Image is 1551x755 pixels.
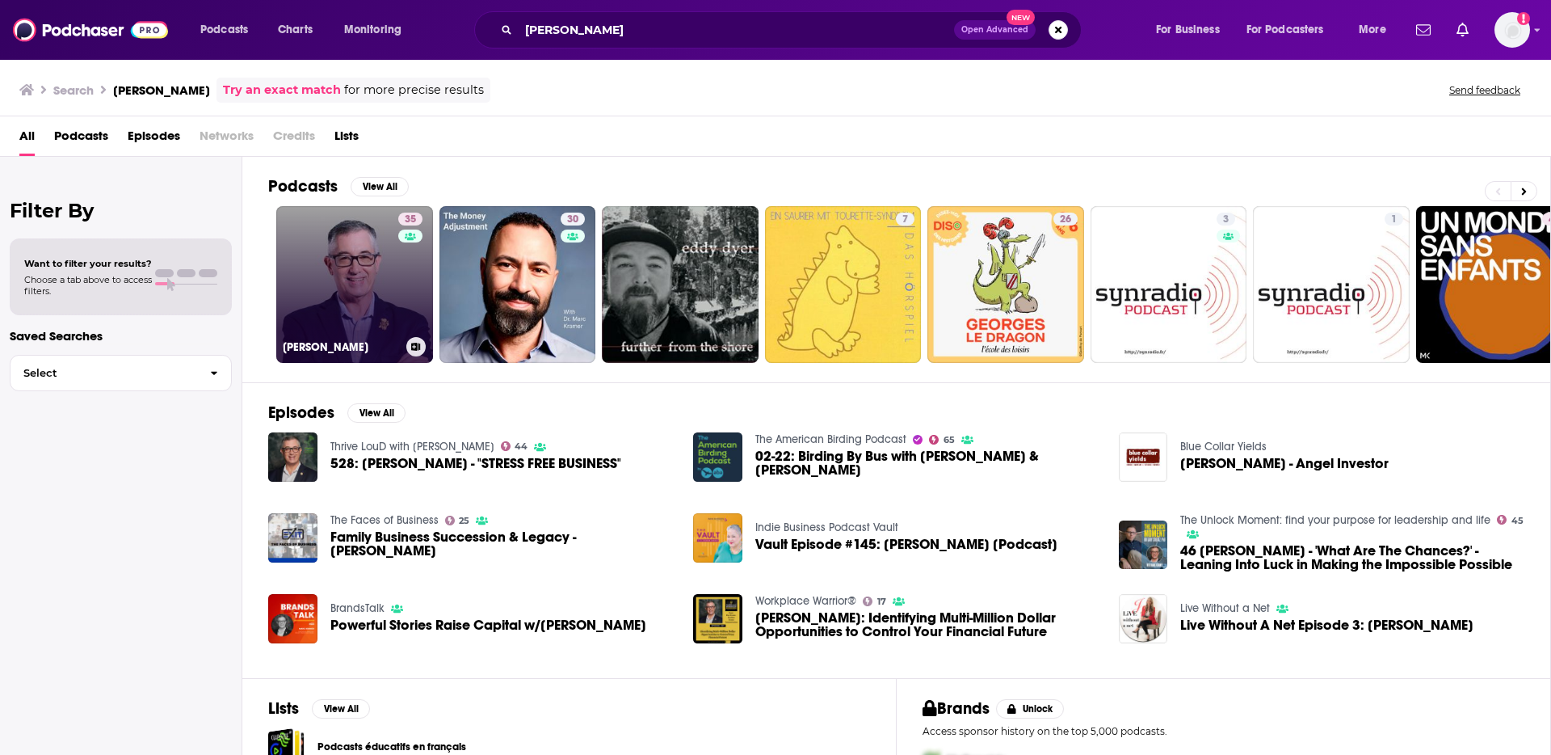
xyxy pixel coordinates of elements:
a: Marc Kramer: Identifying Multi-Million Dollar Opportunities to Control Your Financial Future [755,611,1099,639]
span: for more precise results [344,81,484,99]
a: 30 [561,213,585,226]
svg: Add a profile image [1517,12,1530,25]
a: 7 [765,206,922,363]
span: 3 [1223,212,1229,228]
span: 30 [567,212,578,228]
a: The American Birding Podcast [755,432,906,446]
span: Podcasts [54,123,108,156]
a: The Unlock Moment: find your purpose for leadership and life [1180,513,1490,527]
a: Show notifications dropdown [1450,16,1475,44]
span: New [1007,10,1036,25]
button: Select [10,355,232,391]
span: Choose a tab above to access filters. [24,274,152,297]
span: More [1359,19,1386,41]
a: 3 [1091,206,1247,363]
p: Access sponsor history on the top 5,000 podcasts. [923,725,1524,737]
h2: Lists [268,698,299,719]
div: Search podcasts, credits, & more... [490,11,1097,49]
a: 3 [1217,213,1235,226]
a: 45 [1497,515,1524,525]
h3: [PERSON_NAME] [113,82,210,98]
img: 02-22: Birding By Bus with Marc Kramer & Eliana Ardila Ardila [693,432,742,482]
a: 65 [929,435,955,445]
a: BrandsTalk [330,601,385,615]
a: Episodes [128,123,180,156]
button: View All [347,403,406,423]
img: 528: Marc Kramer - "STRESS FREE BUSINESS" [268,432,317,482]
a: Live Without A Net Episode 3: Marc Kramer [1180,618,1473,632]
span: Monitoring [344,19,401,41]
button: Send feedback [1444,83,1525,97]
span: [PERSON_NAME] - Angel Investor [1180,457,1389,470]
h2: Podcasts [268,176,338,196]
a: Vault Episode #145: Marc Kramer [Podcast] [693,513,742,563]
a: 25 [445,516,470,525]
h2: Brands [923,698,990,719]
img: 46 Marc Kramer - 'What Are The Chances?' - Leaning Into Luck in Making the Impossible Possible [1119,521,1168,570]
span: Credits [273,123,315,156]
a: Charts [267,17,322,43]
a: Workplace Warrior® [755,594,856,608]
span: 35 [405,212,416,228]
span: 528: [PERSON_NAME] - "STRESS FREE BUSINESS" [330,457,621,470]
span: Family Business Succession & Legacy - [PERSON_NAME] [330,530,675,558]
a: Marc Kramer - Angel Investor [1180,457,1389,470]
a: 17 [863,597,886,606]
button: Unlock [996,699,1065,719]
a: Marc Kramer: Identifying Multi-Million Dollar Opportunities to Control Your Financial Future [693,594,742,643]
img: Marc Kramer - Angel Investor [1119,432,1168,482]
span: [PERSON_NAME]: Identifying Multi-Million Dollar Opportunities to Control Your Financial Future [755,611,1099,639]
a: 46 Marc Kramer - 'What Are The Chances?' - Leaning Into Luck in Making the Impossible Possible [1180,544,1524,572]
button: open menu [333,17,422,43]
a: Show notifications dropdown [1410,16,1437,44]
span: 65 [944,437,955,444]
span: 02-22: Birding By Bus with [PERSON_NAME] & [PERSON_NAME] [755,449,1099,477]
a: 35 [398,213,422,226]
a: 1 [1253,206,1410,363]
span: 46 [PERSON_NAME] - 'What Are The Chances?' - Leaning Into Luck in Making the Impossible Possible [1180,544,1524,572]
span: 1 [1391,212,1397,228]
span: 45 [1511,517,1524,525]
a: 02-22: Birding By Bus with Marc Kramer & Eliana Ardila Ardila [755,449,1099,477]
img: User Profile [1494,12,1530,48]
a: EpisodesView All [268,403,406,423]
input: Search podcasts, credits, & more... [519,17,954,43]
a: Powerful Stories Raise Capital w/Marc Kramer [330,618,646,632]
span: Podcasts [200,19,248,41]
span: Want to filter your results? [24,258,152,269]
a: PodcastsView All [268,176,409,196]
span: For Business [1156,19,1220,41]
img: Live Without A Net Episode 3: Marc Kramer [1119,594,1168,643]
button: View All [312,699,370,719]
span: 44 [515,443,528,450]
h2: Filter By [10,199,232,222]
span: 7 [902,212,908,228]
span: Live Without A Net Episode 3: [PERSON_NAME] [1180,618,1473,632]
a: Thrive LouD with Lou Diamond [330,440,494,453]
span: Vault Episode #145: [PERSON_NAME] [Podcast] [755,538,1057,551]
a: Blue Collar Yields [1180,440,1267,453]
img: Powerful Stories Raise Capital w/Marc Kramer [268,594,317,643]
a: Live Without a Net [1180,601,1270,615]
h2: Episodes [268,403,334,423]
span: Charts [278,19,313,41]
p: Saved Searches [10,328,232,344]
span: Powerful Stories Raise Capital w/[PERSON_NAME] [330,618,646,632]
h3: Search [53,82,94,98]
span: 26 [1060,212,1071,228]
span: 25 [459,517,469,525]
a: 528: Marc Kramer - "STRESS FREE BUSINESS" [330,457,621,470]
button: open menu [1145,17,1240,43]
button: open menu [1347,17,1406,43]
h3: [PERSON_NAME] [283,340,400,354]
a: 44 [501,441,528,451]
span: Open Advanced [961,26,1028,34]
span: 17 [877,598,886,605]
button: open menu [189,17,269,43]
